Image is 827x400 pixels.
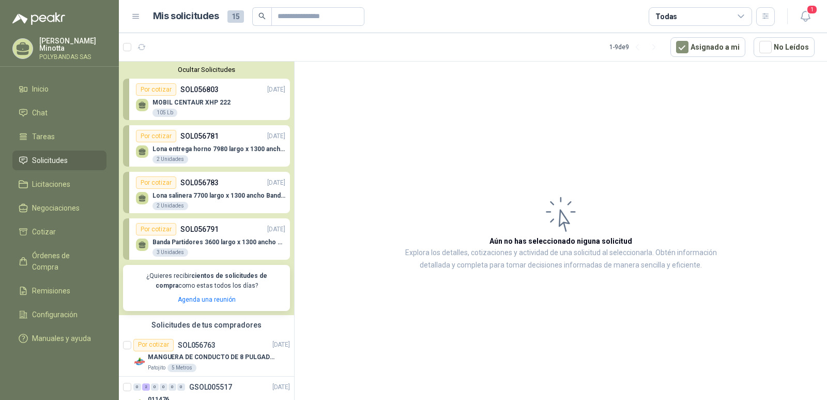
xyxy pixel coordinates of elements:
div: Solicitudes de tus compradores [119,315,294,335]
span: 1 [806,5,818,14]
p: SOL056791 [180,224,219,235]
span: Cotizar [32,226,56,238]
div: Por cotizar [136,130,176,142]
a: Manuales y ayuda [12,329,106,348]
span: Solicitudes [32,155,68,166]
p: ¿Quieres recibir como estas todos los días? [129,271,284,291]
a: Por cotizarSOL056763[DATE] Company LogoMANGUERA DE CONDUCTO DE 8 PULGADAS DE ALAMBRE DE ACERO PUP... [119,335,294,377]
p: [DATE] [267,178,285,188]
span: Chat [32,107,48,118]
a: Agenda una reunión [178,296,236,303]
a: Remisiones [12,281,106,301]
p: Explora los detalles, cotizaciones y actividad de una solicitud al seleccionarla. Obtén informaci... [398,247,724,272]
p: [PERSON_NAME] Minotta [39,37,106,52]
a: Solicitudes [12,151,106,170]
div: 5 Metros [167,364,196,372]
p: [DATE] [272,340,290,350]
a: Configuración [12,305,106,324]
b: cientos de solicitudes de compra [156,272,267,289]
div: Ocultar SolicitudesPor cotizarSOL056803[DATE] MOBIL CENTAUR XHP 222105 LbPor cotizarSOL056781[DAT... [119,62,294,315]
h1: Mis solicitudes [153,9,219,24]
span: Manuales y ayuda [32,333,91,344]
a: Por cotizarSOL056783[DATE] Lona salinera 7700 largo x 1300 ancho Banda tipo wafer2 Unidades [123,172,290,213]
p: Lona entrega horno 7980 largo x 1300 ancho Banda tipo wafer [152,145,285,153]
p: MOBIL CENTAUR XHP 222 [152,99,231,106]
img: Logo peakr [12,12,65,25]
a: Por cotizarSOL056803[DATE] MOBIL CENTAUR XHP 222105 Lb [123,79,290,120]
span: Remisiones [32,285,70,297]
a: Negociaciones [12,198,106,218]
a: Chat [12,103,106,123]
span: search [258,12,266,20]
span: Licitaciones [32,179,70,190]
img: Company Logo [133,355,146,368]
p: POLYBANDAS SAS [39,54,106,60]
p: SOL056783 [180,177,219,188]
div: Todas [655,11,677,22]
p: [DATE] [272,382,290,392]
button: No Leídos [754,37,815,57]
span: Inicio [32,83,49,95]
span: Tareas [32,131,55,142]
a: Órdenes de Compra [12,246,106,277]
p: [DATE] [267,225,285,234]
p: SOL056803 [180,84,219,95]
div: Por cotizar [136,176,176,189]
p: SOL056763 [178,342,216,349]
div: 105 Lb [152,109,177,117]
a: Inicio [12,79,106,99]
a: Por cotizarSOL056781[DATE] Lona entrega horno 7980 largo x 1300 ancho Banda tipo wafer2 Unidades [123,125,290,167]
div: 0 [160,383,167,391]
p: Lona salinera 7700 largo x 1300 ancho Banda tipo wafer [152,192,285,199]
div: 0 [151,383,159,391]
p: Patojito [148,364,165,372]
p: Banda Partidores 3600 largo x 1300 ancho BANDA DELGADA T10 (POLIURETANO) [152,239,285,246]
div: Por cotizar [133,339,174,351]
div: 0 [177,383,185,391]
span: Negociaciones [32,202,80,214]
p: GSOL005517 [189,383,232,391]
button: Ocultar Solicitudes [123,66,290,73]
p: [DATE] [267,131,285,141]
div: 2 Unidades [152,202,188,210]
button: Asignado a mi [670,37,745,57]
div: Por cotizar [136,223,176,235]
a: Cotizar [12,222,106,242]
div: 0 [133,383,141,391]
p: [DATE] [267,85,285,95]
button: 1 [796,7,815,26]
p: MANGUERA DE CONDUCTO DE 8 PULGADAS DE ALAMBRE DE ACERO PU [148,352,277,362]
a: Por cotizarSOL056791[DATE] Banda Partidores 3600 largo x 1300 ancho BANDA DELGADA T10 (POLIURETAN... [123,218,290,260]
div: 0 [169,383,176,391]
div: 3 Unidades [152,248,188,257]
span: 15 [227,10,244,23]
span: Órdenes de Compra [32,250,97,273]
div: Por cotizar [136,83,176,96]
h3: Aún no has seleccionado niguna solicitud [489,235,632,247]
a: Tareas [12,127,106,146]
div: 2 Unidades [152,155,188,164]
a: Licitaciones [12,174,106,194]
div: 2 [142,383,150,391]
div: 1 - 9 de 9 [609,39,662,55]
p: SOL056781 [180,130,219,142]
span: Configuración [32,309,78,320]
